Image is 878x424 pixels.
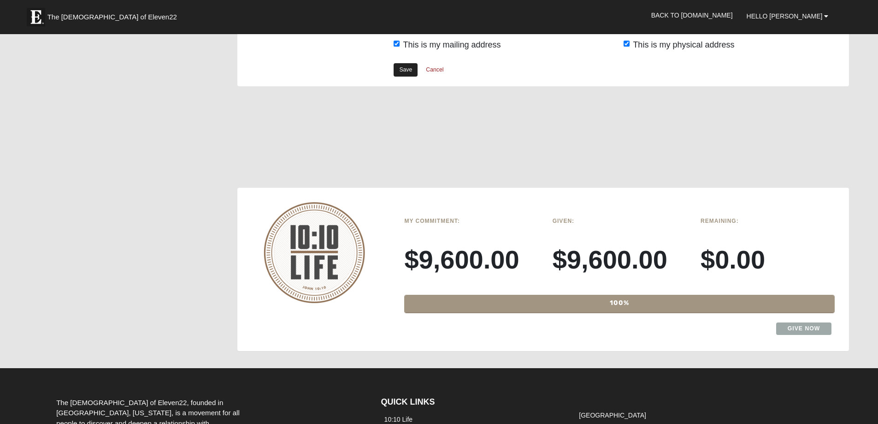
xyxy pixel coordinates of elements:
a: Give Now [776,322,832,335]
img: Eleven22 logo [27,8,45,26]
h3: $0.00 [701,244,835,275]
img: 10-10-Life-logo-round-no-scripture.png [264,202,365,303]
a: Save [394,63,418,77]
span: This is my mailing address [403,40,501,49]
input: This is my physical address [624,41,630,47]
input: This is my mailing address [394,41,400,47]
h3: $9,600.00 [553,244,687,275]
a: The [DEMOGRAPHIC_DATA] of Eleven22 [22,3,206,26]
a: [GEOGRAPHIC_DATA] [579,412,646,419]
span: Hello [PERSON_NAME] [747,12,823,20]
a: Cancel [420,63,449,77]
h6: My Commitment: [404,218,538,224]
span: The [DEMOGRAPHIC_DATA] of Eleven22 [47,12,177,22]
a: 10:10 Life [384,416,413,423]
span: This is my physical address [633,40,734,49]
h6: Given: [553,218,687,224]
h6: Remaining: [701,218,835,224]
h4: QUICK LINKS [381,397,562,407]
a: Hello [PERSON_NAME] [740,5,836,28]
a: Back to [DOMAIN_NAME] [644,4,740,27]
div: 100% [405,295,834,313]
h3: $9,600.00 [404,244,538,275]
